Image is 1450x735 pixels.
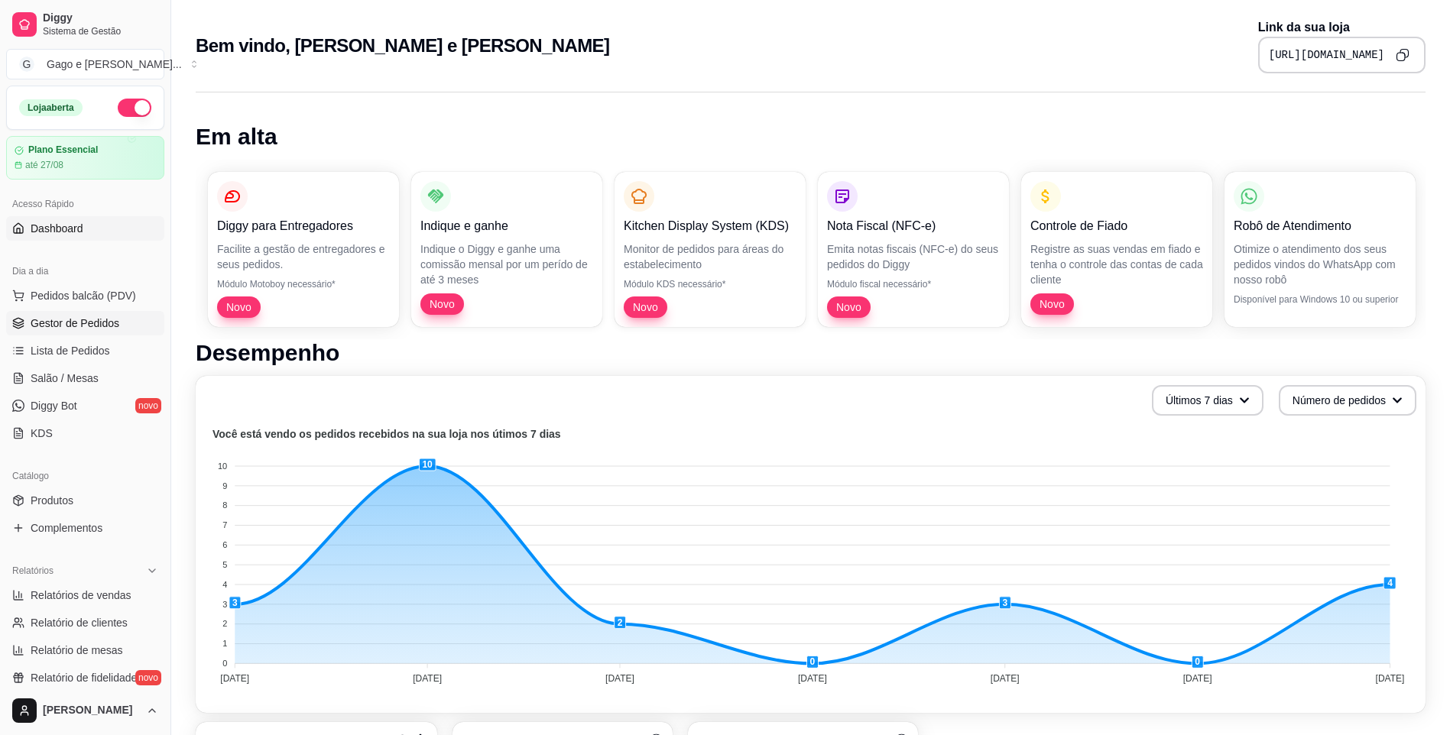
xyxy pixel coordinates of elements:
[31,520,102,536] span: Complementos
[6,583,164,607] a: Relatórios de vendas
[827,278,1000,290] p: Módulo fiscal necessário*
[28,144,98,156] article: Plano Essencial
[1030,217,1203,235] p: Controle de Fiado
[627,300,664,315] span: Novo
[423,296,461,312] span: Novo
[624,278,796,290] p: Módulo KDS necessário*
[217,217,390,235] p: Diggy para Entregadores
[991,673,1020,684] tspan: [DATE]
[31,493,73,508] span: Produtos
[1390,43,1415,67] button: Copy to clipboard
[31,615,128,630] span: Relatório de clientes
[420,241,593,287] p: Indique o Diggy e ganhe uma comissão mensal por um perído de até 3 meses
[47,57,182,72] div: Gago e [PERSON_NAME] ...
[827,217,1000,235] p: Nota Fiscal (NFC-e)
[31,316,119,331] span: Gestor de Pedidos
[31,426,53,441] span: KDS
[31,398,77,413] span: Diggy Bot
[43,25,158,37] span: Sistema de Gestão
[31,288,136,303] span: Pedidos balcão (PDV)
[217,241,390,272] p: Facilite a gestão de entregadores e seus pedidos.
[222,481,227,491] tspan: 9
[6,216,164,241] a: Dashboard
[19,57,34,72] span: G
[31,221,83,236] span: Dashboard
[6,311,164,335] a: Gestor de Pedidos
[222,500,227,510] tspan: 8
[25,159,63,171] article: até 27/08
[19,99,83,116] div: Loja aberta
[1030,241,1203,287] p: Registre as suas vendas em fiado e tenha o controle das contas de cada cliente
[6,464,164,488] div: Catálogo
[6,488,164,513] a: Produtos
[1269,47,1384,63] pre: [URL][DOMAIN_NAME]
[6,6,164,43] a: DiggySistema de Gestão
[6,49,164,79] button: Select a team
[6,692,164,729] button: [PERSON_NAME]
[31,371,99,386] span: Salão / Mesas
[1279,385,1416,416] button: Número de pedidos
[6,393,164,418] a: Diggy Botnovo
[222,639,227,648] tspan: 1
[222,520,227,529] tspan: 7
[220,300,258,315] span: Novo
[413,673,442,684] tspan: [DATE]
[222,540,227,549] tspan: 6
[31,343,110,358] span: Lista de Pedidos
[624,241,796,272] p: Monitor de pedidos para áreas do estabelecimento
[196,34,609,58] h2: Bem vindo, [PERSON_NAME] e [PERSON_NAME]
[6,338,164,363] a: Lista de Pedidos
[208,172,399,327] button: Diggy para EntregadoresFacilite a gestão de entregadores e seus pedidos.Módulo Motoboy necessário...
[6,516,164,540] a: Complementos
[43,704,140,717] span: [PERSON_NAME]
[6,366,164,390] a: Salão / Mesas
[6,283,164,308] button: Pedidos balcão (PDV)
[118,99,151,117] button: Alterar Status
[6,421,164,445] a: KDS
[1033,296,1071,312] span: Novo
[830,300,868,315] span: Novo
[6,192,164,216] div: Acesso Rápido
[222,580,227,589] tspan: 4
[218,461,227,471] tspan: 10
[605,673,634,684] tspan: [DATE]
[1021,172,1212,327] button: Controle de FiadoRegistre as suas vendas em fiado e tenha o controle das contas de cada clienteNovo
[217,278,390,290] p: Módulo Motoboy necessário*
[196,123,1426,151] h1: Em alta
[6,638,164,662] a: Relatório de mesas
[1234,241,1406,287] p: Otimize o atendimento dos seus pedidos vindos do WhatsApp com nosso robô
[1152,385,1263,416] button: Últimos 7 dias
[798,673,827,684] tspan: [DATE]
[31,588,131,603] span: Relatórios de vendas
[1225,172,1416,327] button: Robô de AtendimentoOtimize o atendimento dos seus pedidos vindos do WhatsApp com nosso robôDispon...
[6,610,164,635] a: Relatório de clientes
[31,643,123,658] span: Relatório de mesas
[1183,673,1212,684] tspan: [DATE]
[1234,217,1406,235] p: Robô de Atendimento
[43,11,158,25] span: Diggy
[420,217,593,235] p: Indique e ganhe
[615,172,806,327] button: Kitchen Display System (KDS)Monitor de pedidos para áreas do estabelecimentoMódulo KDS necessário...
[827,241,1000,272] p: Emita notas fiscais (NFC-e) do seus pedidos do Diggy
[196,339,1426,367] h1: Desempenho
[6,136,164,180] a: Plano Essencialaté 27/08
[212,428,561,440] text: Você está vendo os pedidos recebidos na sua loja nos útimos 7 dias
[222,600,227,609] tspan: 3
[31,670,137,685] span: Relatório de fidelidade
[624,217,796,235] p: Kitchen Display System (KDS)
[411,172,602,327] button: Indique e ganheIndique o Diggy e ganhe uma comissão mensal por um perído de até 3 mesesNovo
[1376,673,1405,684] tspan: [DATE]
[222,619,227,628] tspan: 2
[1258,18,1426,37] p: Link da sua loja
[818,172,1009,327] button: Nota Fiscal (NFC-e)Emita notas fiscais (NFC-e) do seus pedidos do DiggyMódulo fiscal necessário*Novo
[220,673,249,684] tspan: [DATE]
[222,659,227,668] tspan: 0
[12,565,54,577] span: Relatórios
[222,560,227,569] tspan: 5
[6,259,164,283] div: Dia a dia
[1234,293,1406,306] p: Disponível para Windows 10 ou superior
[6,665,164,690] a: Relatório de fidelidadenovo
